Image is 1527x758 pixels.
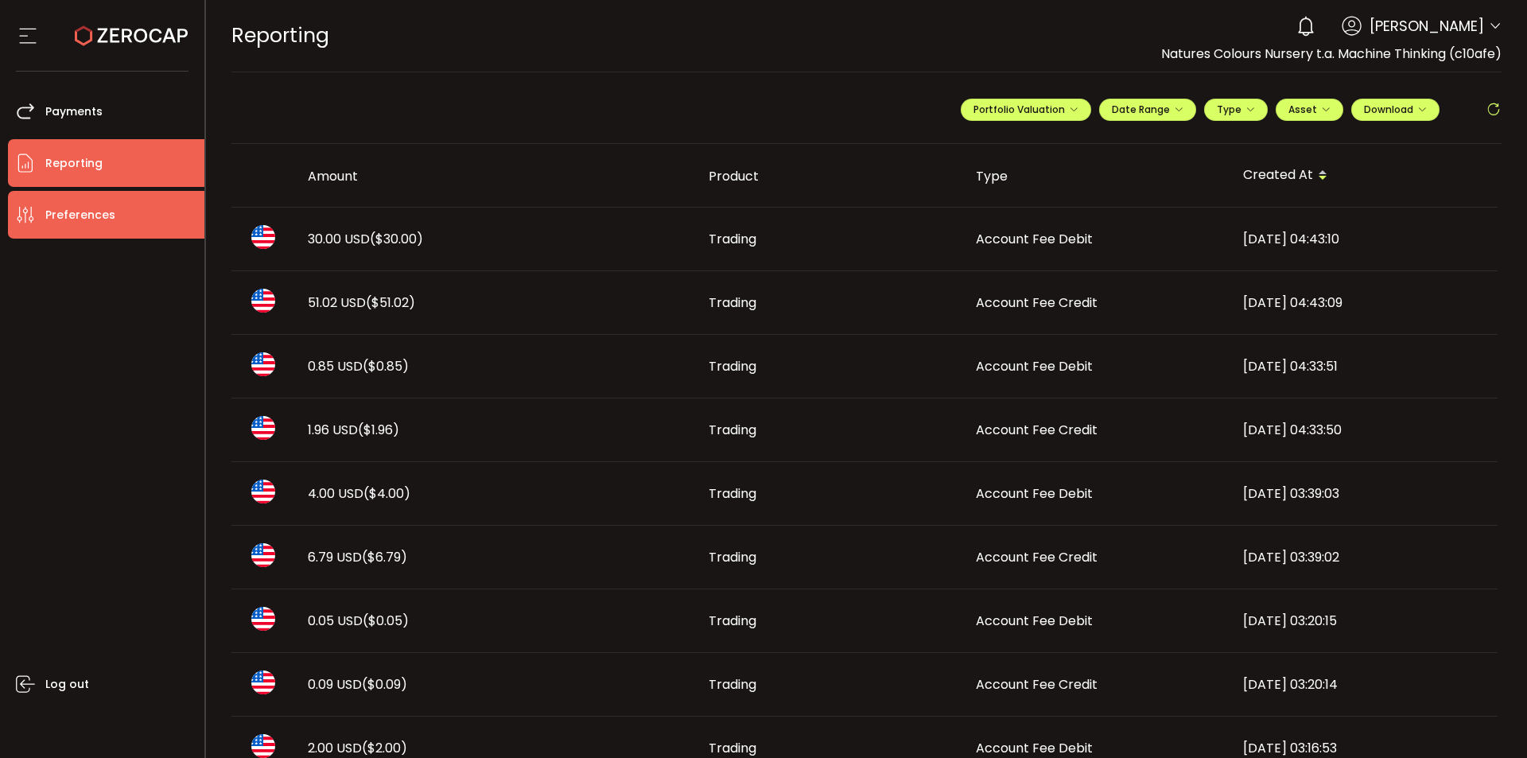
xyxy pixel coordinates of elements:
[1230,357,1498,375] div: [DATE] 04:33:51
[1230,612,1498,630] div: [DATE] 03:20:15
[251,352,275,376] img: usd_portfolio.svg
[1230,293,1498,312] div: [DATE] 04:43:09
[709,675,756,694] span: Trading
[1370,15,1484,37] span: [PERSON_NAME]
[1230,484,1498,503] div: [DATE] 03:39:03
[295,167,696,185] div: Amount
[45,204,115,227] span: Preferences
[251,289,275,313] img: usd_portfolio.svg
[231,21,329,49] span: Reporting
[251,734,275,758] img: usd_portfolio.svg
[976,675,1098,694] span: Account Fee Credit
[709,484,756,503] span: Trading
[308,230,423,248] span: 30.00 USD
[366,293,415,312] span: ($51.02)
[358,421,399,439] span: ($1.96)
[1230,675,1498,694] div: [DATE] 03:20:14
[1447,682,1527,758] iframe: Chat Widget
[362,675,407,694] span: ($0.09)
[251,607,275,631] img: usd_portfolio.svg
[696,167,963,185] div: Product
[709,612,756,630] span: Trading
[363,357,409,375] span: ($0.85)
[251,416,275,440] img: usd_portfolio.svg
[709,230,756,248] span: Trading
[363,484,410,503] span: ($4.00)
[251,543,275,567] img: usd_portfolio.svg
[1230,548,1498,566] div: [DATE] 03:39:02
[251,671,275,694] img: usd_portfolio.svg
[976,739,1093,757] span: Account Fee Debit
[709,548,756,566] span: Trading
[709,739,756,757] span: Trading
[1204,99,1268,121] button: Type
[1364,103,1427,116] span: Download
[976,230,1093,248] span: Account Fee Debit
[308,548,407,566] span: 6.79 USD
[976,612,1093,630] span: Account Fee Debit
[1276,99,1343,121] button: Asset
[709,357,756,375] span: Trading
[976,484,1093,503] span: Account Fee Debit
[976,548,1098,566] span: Account Fee Credit
[1351,99,1440,121] button: Download
[251,225,275,249] img: usd_portfolio.svg
[1161,45,1502,63] span: Natures Colours Nursery t.a. Machine Thinking (c10afe)
[308,739,407,757] span: 2.00 USD
[1230,739,1498,757] div: [DATE] 03:16:53
[308,675,407,694] span: 0.09 USD
[963,167,1230,185] div: Type
[308,421,399,439] span: 1.96 USD
[709,293,756,312] span: Trading
[251,480,275,503] img: usd_portfolio.svg
[45,100,103,123] span: Payments
[1112,103,1183,116] span: Date Range
[976,293,1098,312] span: Account Fee Credit
[370,230,423,248] span: ($30.00)
[709,421,756,439] span: Trading
[308,484,410,503] span: 4.00 USD
[976,421,1098,439] span: Account Fee Credit
[308,357,409,375] span: 0.85 USD
[976,357,1093,375] span: Account Fee Debit
[45,673,89,696] span: Log out
[308,293,415,312] span: 51.02 USD
[362,739,407,757] span: ($2.00)
[1230,421,1498,439] div: [DATE] 04:33:50
[362,548,407,566] span: ($6.79)
[363,612,409,630] span: ($0.05)
[1099,99,1196,121] button: Date Range
[45,152,103,175] span: Reporting
[1230,230,1498,248] div: [DATE] 04:43:10
[1288,103,1317,116] span: Asset
[961,99,1091,121] button: Portfolio Valuation
[1217,103,1255,116] span: Type
[1230,162,1498,189] div: Created At
[973,103,1078,116] span: Portfolio Valuation
[308,612,409,630] span: 0.05 USD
